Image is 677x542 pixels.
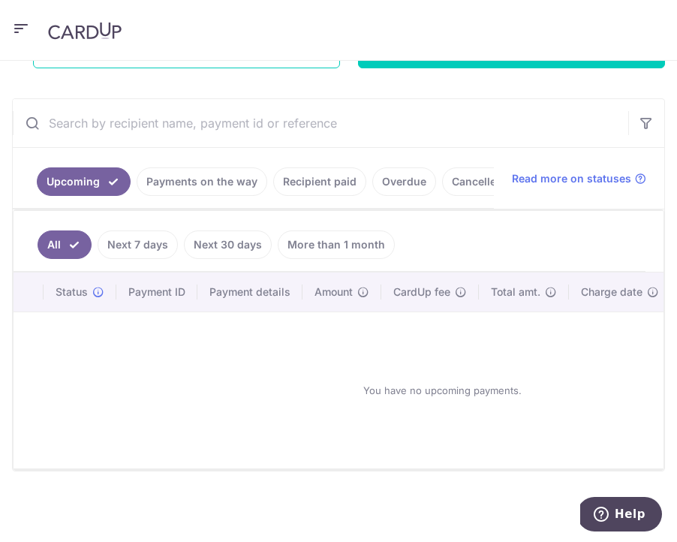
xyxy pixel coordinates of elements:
[56,285,88,300] span: Status
[278,230,395,259] a: More than 1 month
[116,273,197,312] th: Payment ID
[442,167,513,196] a: Cancelled
[197,273,302,312] th: Payment details
[98,230,178,259] a: Next 7 days
[273,167,366,196] a: Recipient paid
[38,230,92,259] a: All
[581,285,642,300] span: Charge date
[491,285,540,300] span: Total amt.
[372,167,436,196] a: Overdue
[37,167,131,196] a: Upcoming
[184,230,272,259] a: Next 30 days
[137,167,267,196] a: Payments on the way
[512,171,646,186] a: Read more on statuses
[314,285,353,300] span: Amount
[13,99,628,147] input: Search by recipient name, payment id or reference
[580,497,662,534] iframe: Opens a widget where you can find more information
[512,171,631,186] span: Read more on statuses
[393,285,450,300] span: CardUp fee
[48,22,122,40] img: CardUp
